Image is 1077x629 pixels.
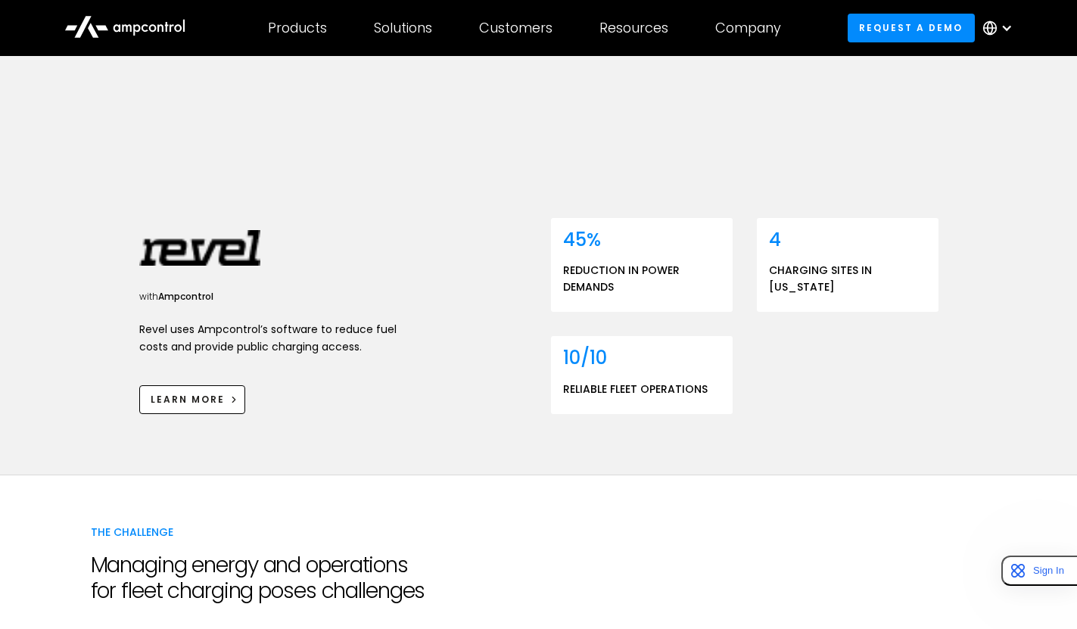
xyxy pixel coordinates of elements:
div: learn more [151,393,225,406]
div: Company [715,20,781,36]
h2: Managing energy and operations for fleet charging poses challenges [91,553,595,603]
p: Charging Sites in [US_STATE] [769,262,926,296]
div: 4 [769,230,781,250]
div: 10/10 [563,348,607,368]
div: Customers [479,20,553,36]
div: Solutions [374,20,432,36]
div: Resources [599,20,668,36]
div: Products [268,20,327,36]
div: 45% [563,230,601,250]
p: Reliable Fleet Operations [563,381,708,397]
p: Reduction in Power Demands [563,262,721,296]
p: Revel uses Ampcontrol’s software to reduce fuel costs and provide public charging access. [139,321,397,355]
p: The Challenge [91,524,595,540]
a: learn more [139,385,246,413]
div: with [139,291,397,304]
a: Request a demo [848,14,975,42]
span: Ampcontrol [158,290,213,303]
